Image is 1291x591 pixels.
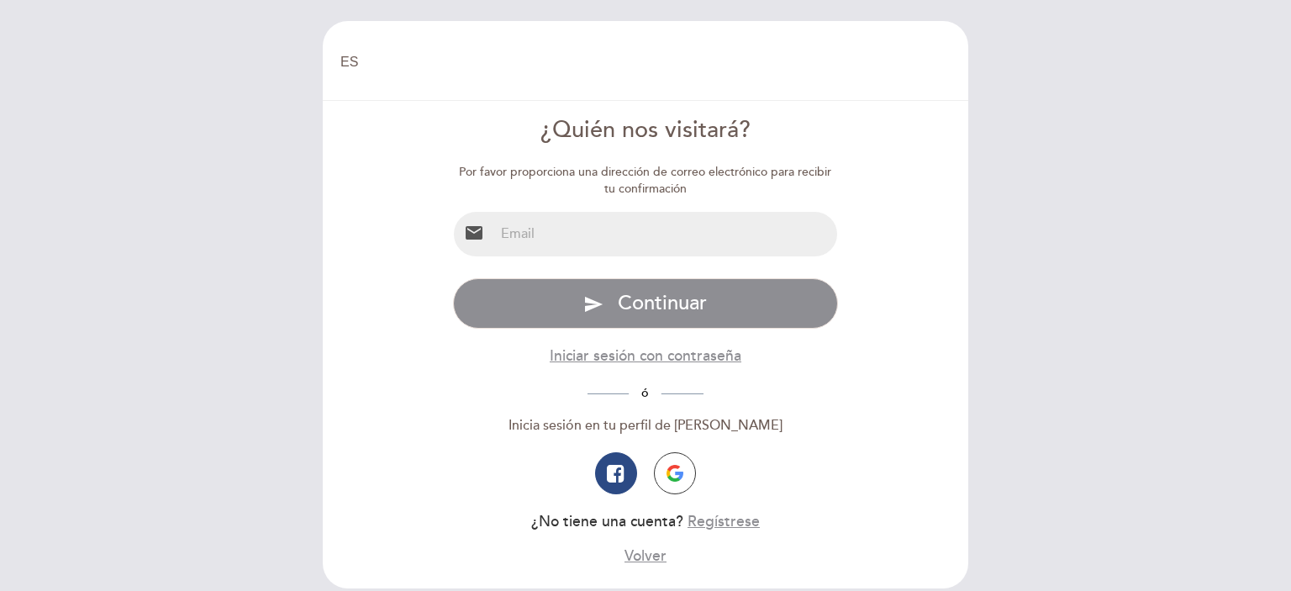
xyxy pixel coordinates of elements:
[550,346,741,367] button: Iniciar sesión con contraseña
[688,511,760,532] button: Regístrese
[453,114,839,147] div: ¿Quién nos visitará?
[453,164,839,198] div: Por favor proporciona una dirección de correo electrónico para recibir tu confirmación
[531,513,683,530] span: ¿No tiene una cuenta?
[629,386,661,400] span: ó
[453,278,839,329] button: send Continuar
[618,291,707,315] span: Continuar
[624,546,667,567] button: Volver
[494,212,838,256] input: Email
[464,223,484,243] i: email
[453,416,839,435] div: Inicia sesión en tu perfil de [PERSON_NAME]
[667,465,683,482] img: icon-google.png
[583,294,603,314] i: send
